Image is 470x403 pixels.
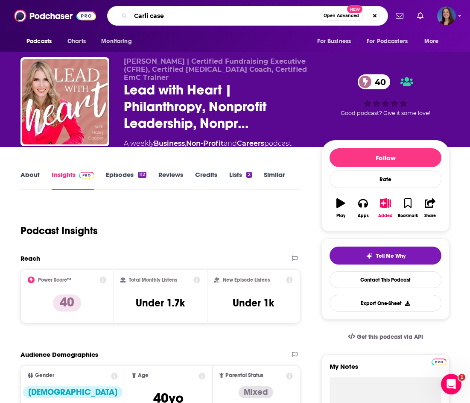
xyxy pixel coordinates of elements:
[138,172,146,178] div: 112
[136,297,185,309] h3: Under 1.7k
[376,253,406,259] span: Tell Me Why
[20,171,40,190] a: About
[23,386,123,398] div: [DEMOGRAPHIC_DATA]
[53,294,81,312] p: 40
[26,35,52,47] span: Podcasts
[185,139,186,147] span: ,
[239,386,273,398] div: Mixed
[432,359,447,365] img: Podchaser Pro
[20,254,40,262] h2: Reach
[14,8,96,24] img: Podchaser - Follow, Share and Rate Podcasts
[398,213,418,218] div: Bookmark
[437,6,456,25] img: User Profile
[246,172,251,178] div: 2
[106,171,146,190] a: Episodes112
[22,59,108,144] img: Lead with Heart | Philanthropy, Nonprofit Leadership, Nonprofit Management & Fundraising
[67,35,86,47] span: Charts
[38,277,71,283] h2: Power Score™
[424,35,439,47] span: More
[131,9,320,23] input: Search podcasts, credits, & more...
[347,5,362,13] span: New
[419,193,441,224] button: Share
[224,139,237,147] span: and
[264,171,285,190] a: Similar
[458,374,465,381] span: 1
[52,171,94,190] a: InsightsPodchaser Pro
[229,171,251,190] a: Lists2
[358,74,390,89] a: 40
[366,253,373,259] img: tell me why sparkle
[237,139,264,147] a: Careers
[233,297,274,309] h3: Under 1k
[62,33,91,50] a: Charts
[317,35,351,47] span: For Business
[330,171,441,188] div: Rate
[320,11,363,21] button: Open AdvancedNew
[336,213,345,218] div: Play
[186,139,224,147] a: Non-Profit
[358,213,369,218] div: Apps
[378,213,393,218] div: Added
[330,271,441,288] a: Contact This Podcast
[367,35,408,47] span: For Podcasters
[330,295,441,312] button: Export One-Sheet
[374,193,397,224] button: Added
[341,327,430,347] a: Get this podcast via API
[341,110,430,116] span: Good podcast? Give it some love!
[397,193,419,224] button: Bookmark
[158,171,183,190] a: Reviews
[366,74,390,89] span: 40
[101,35,131,47] span: Monitoring
[311,33,362,50] button: open menu
[324,14,359,18] span: Open Advanced
[414,9,427,23] a: Show notifications dropdown
[154,139,185,147] a: Business
[330,193,352,224] button: Play
[124,138,292,149] div: A weekly podcast
[330,247,441,265] button: tell me why sparkleTell Me Why
[124,57,307,82] span: [PERSON_NAME] | Certified Fundraising Executive (CFRE), Certified [MEDICAL_DATA] Coach, Certified...
[20,224,98,237] h1: Podcast Insights
[424,213,436,218] div: Share
[129,277,177,283] h2: Total Monthly Listens
[138,373,149,378] span: Age
[79,172,94,179] img: Podchaser Pro
[223,277,270,283] h2: New Episode Listens
[225,373,263,378] span: Parental Status
[107,6,388,26] div: Search podcasts, credits, & more...
[432,357,447,365] a: Pro website
[441,374,461,394] iframe: Intercom live chat
[357,333,423,341] span: Get this podcast via API
[330,148,441,167] button: Follow
[20,33,63,50] button: open menu
[195,171,217,190] a: Credits
[361,33,420,50] button: open menu
[321,57,450,133] div: 40Good podcast? Give it some love!
[20,350,98,359] h2: Audience Demographics
[418,33,450,50] button: open menu
[352,193,374,224] button: Apps
[35,373,54,378] span: Gender
[330,362,441,377] label: My Notes
[437,6,456,25] span: Logged in as emmadonovan
[437,6,456,25] button: Show profile menu
[392,9,407,23] a: Show notifications dropdown
[95,33,143,50] button: open menu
